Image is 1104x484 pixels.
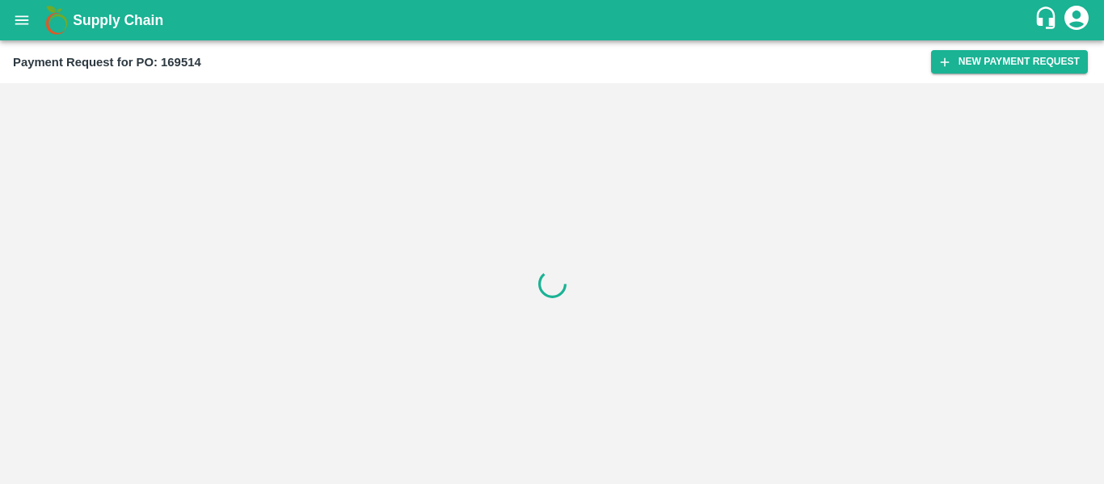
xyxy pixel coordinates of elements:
div: customer-support [1034,6,1062,35]
button: New Payment Request [931,50,1088,74]
b: Payment Request for PO: 169514 [13,56,201,69]
button: open drawer [3,2,40,39]
div: account of current user [1062,3,1091,37]
a: Supply Chain [73,9,1034,32]
img: logo [40,4,73,36]
b: Supply Chain [73,12,163,28]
